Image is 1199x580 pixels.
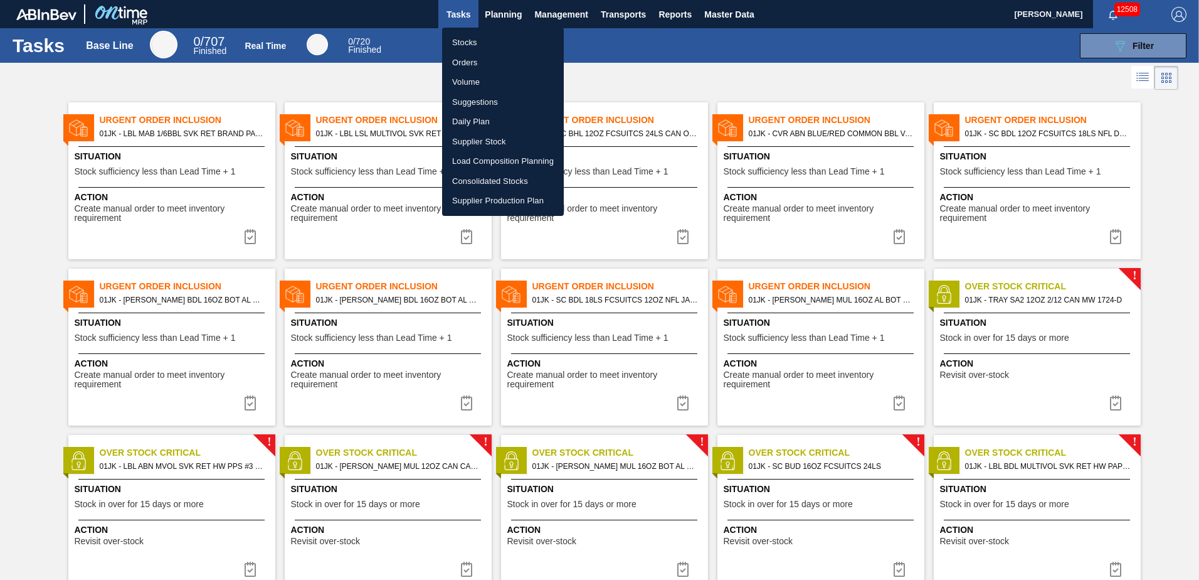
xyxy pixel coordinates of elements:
[442,191,564,211] a: Supplier Production Plan
[442,151,564,171] a: Load Composition Planning
[442,171,564,191] a: Consolidated Stocks
[442,72,564,92] a: Volume
[442,92,564,112] a: Suggestions
[442,132,564,152] a: Supplier Stock
[442,53,564,73] a: Orders
[442,112,564,132] a: Daily Plan
[442,33,564,53] a: Stocks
